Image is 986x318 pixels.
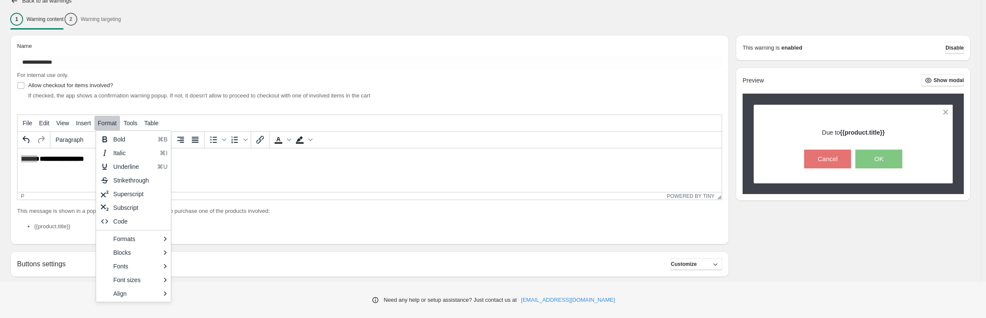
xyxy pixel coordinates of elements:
[743,77,764,84] h2: Preview
[96,259,171,273] div: Fonts
[96,273,171,287] div: Font sizes
[39,120,50,127] span: Edit
[206,132,228,147] div: Bullet list
[945,42,964,54] button: Disable
[96,287,171,300] div: Align
[113,203,164,213] div: Subscript
[56,120,69,127] span: View
[96,300,171,314] div: Line height
[113,175,164,185] div: Strikethrough
[28,82,113,88] span: Allow checkout for items involved?
[157,162,167,172] div: ⌘U
[922,74,964,86] button: Show modal
[21,193,24,199] div: p
[34,222,722,231] li: {{product.title}}
[96,232,171,246] div: Formats
[144,120,158,127] span: Table
[840,129,885,136] strong: {{product.title}}
[96,246,171,259] div: Blocks
[26,16,64,23] p: Warning content
[521,296,615,304] a: [EMAIL_ADDRESS][DOMAIN_NAME]
[743,44,780,52] p: This warning is
[96,160,171,174] div: Underline
[160,148,167,158] div: ⌘I
[113,216,167,227] div: Code
[113,247,160,258] div: Blocks
[855,150,902,168] button: OK
[113,234,160,244] div: Formats
[113,189,164,199] div: Superscript
[804,150,851,168] button: Cancel
[158,134,167,144] div: ⌘B
[17,43,32,49] span: Name
[10,13,23,26] div: 1
[98,120,117,127] span: Format
[17,207,722,215] p: This message is shown in a popup when a customer is trying to purchase one of the products involved:
[113,275,160,285] div: Font sizes
[271,132,293,147] div: Text color
[671,258,722,270] button: Customize
[945,44,964,51] span: Disable
[188,132,202,147] button: Justify
[113,162,154,172] div: Underline
[96,174,171,187] div: Strikethrough
[671,261,697,268] span: Customize
[34,132,48,147] button: Redo
[781,44,802,52] strong: enabled
[113,261,160,271] div: Fonts
[113,134,154,144] div: Bold
[52,132,108,147] button: Formats
[96,187,171,201] div: Superscript
[96,215,171,228] div: Code
[19,132,34,147] button: Undo
[714,192,722,200] div: Resize
[667,193,715,199] a: Powered by Tiny
[56,136,97,143] span: Paragraph
[253,132,267,147] button: Insert/edit link
[113,289,160,299] div: Align
[96,146,171,160] div: Italic
[23,120,32,127] span: File
[18,148,722,192] iframe: Rich Text Area
[173,132,188,147] button: Align right
[28,92,370,99] span: If checked, the app shows a confirmation warning popup. If not, it doesn't allow to proceed to ch...
[96,132,171,146] div: Bold
[113,148,156,158] div: Italic
[96,201,171,215] div: Subscript
[228,132,249,147] div: Numbered list
[123,120,138,127] span: Tools
[17,72,68,78] span: For internal use only.
[933,77,964,84] span: Show modal
[10,10,64,28] button: 1Warning content
[76,120,91,127] span: Insert
[293,132,314,147] div: Background color
[822,128,885,137] p: Due to
[17,260,66,268] h2: Buttons settings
